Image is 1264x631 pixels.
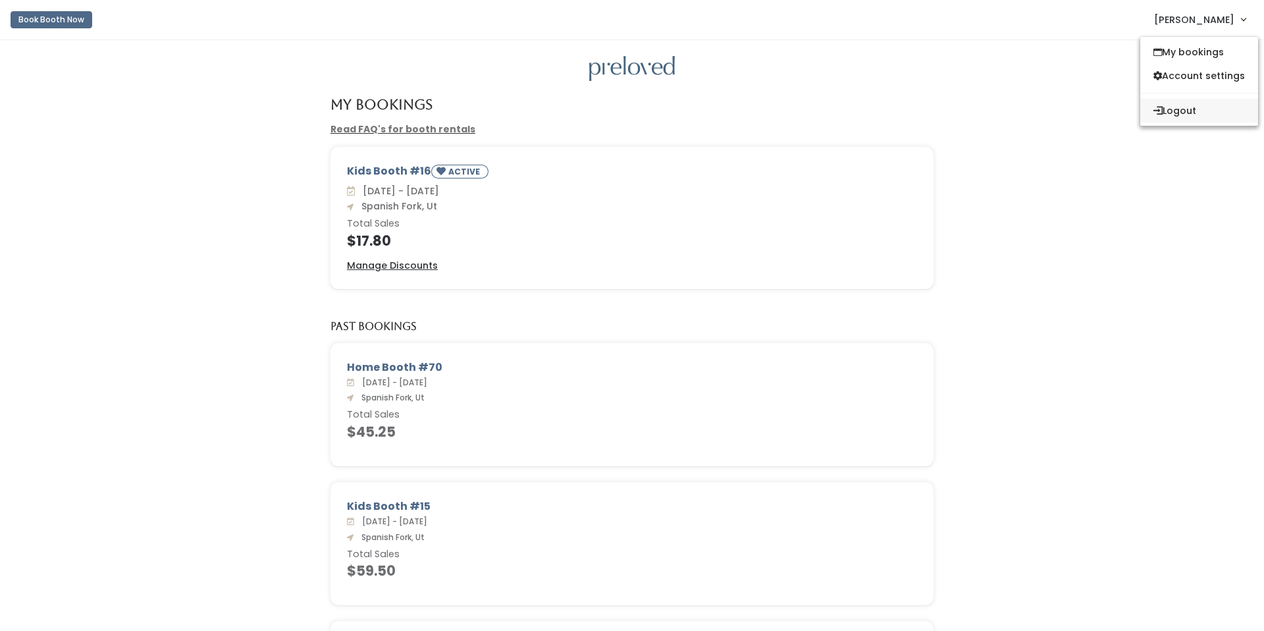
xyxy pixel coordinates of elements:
[589,56,675,82] img: preloved logo
[330,123,475,136] a: Read FAQ's for booth rentals
[347,563,917,578] h4: $59.50
[1140,40,1258,64] a: My bookings
[356,532,425,543] span: Spanish Fork, Ut
[347,410,917,420] h6: Total Sales
[1141,5,1259,34] a: [PERSON_NAME]
[347,259,438,273] a: Manage Discounts
[356,200,437,213] span: Spanish Fork, Ut
[347,163,917,184] div: Kids Booth #16
[448,166,483,177] small: ACTIVE
[11,11,92,28] button: Book Booth Now
[347,424,917,439] h4: $45.25
[1140,99,1258,123] button: Logout
[357,184,439,198] span: [DATE] - [DATE]
[357,377,427,388] span: [DATE] - [DATE]
[347,549,917,560] h6: Total Sales
[357,516,427,527] span: [DATE] - [DATE]
[347,219,917,229] h6: Total Sales
[347,259,438,272] u: Manage Discounts
[1140,64,1258,88] a: Account settings
[11,5,92,34] a: Book Booth Now
[347,360,917,375] div: Home Booth #70
[347,233,917,248] h4: $17.80
[330,321,417,333] h5: Past Bookings
[1154,13,1234,27] span: [PERSON_NAME]
[356,392,425,403] span: Spanish Fork, Ut
[347,499,917,514] div: Kids Booth #15
[330,97,433,112] h4: My Bookings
